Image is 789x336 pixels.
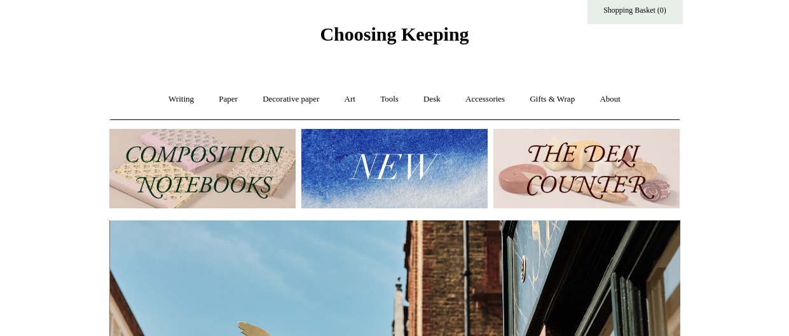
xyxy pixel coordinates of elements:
span: Choosing Keeping [320,24,469,44]
a: Accessories [454,83,516,116]
img: 202302 Composition ledgers.jpg__PID:69722ee6-fa44-49dd-a067-31375e5d54ec [109,129,296,208]
a: Desk [412,83,452,116]
a: Art [333,83,367,116]
a: Tools [369,83,410,116]
a: Writing [157,83,205,116]
a: Gifts & Wrap [518,83,586,116]
a: Decorative paper [251,83,331,116]
a: Choosing Keeping [320,34,469,43]
img: The Deli Counter [493,129,680,208]
img: New.jpg__PID:f73bdf93-380a-4a35-bcfe-7823039498e1 [301,129,488,208]
a: Paper [207,83,249,116]
a: About [588,83,632,116]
